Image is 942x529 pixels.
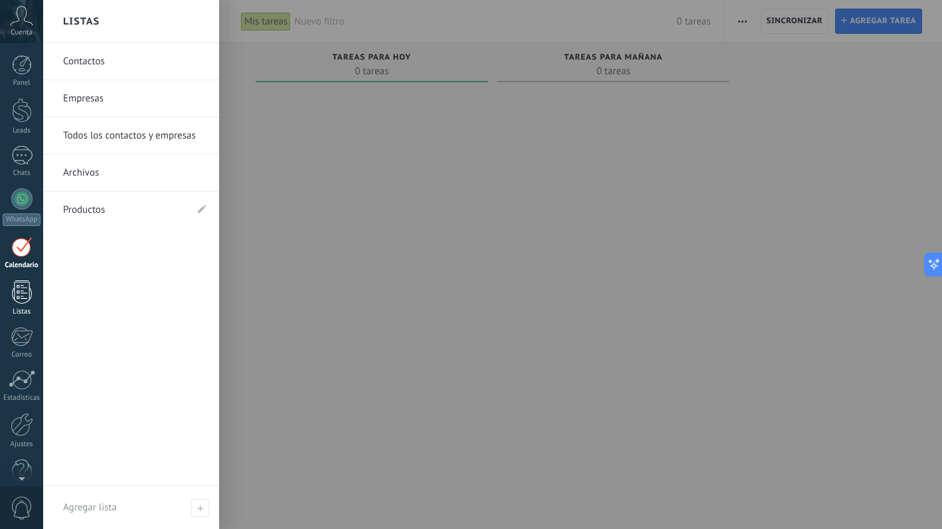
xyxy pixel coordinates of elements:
[3,261,41,270] div: Calendario
[63,117,206,154] a: Todos los contactos y empresas
[3,213,40,226] div: WhatsApp
[63,501,117,514] span: Agregar lista
[3,440,41,449] div: Ajustes
[63,43,206,80] a: Contactos
[3,308,41,316] div: Listas
[3,127,41,135] div: Leads
[3,169,41,178] div: Chats
[63,80,206,117] a: Empresas
[63,154,206,192] a: Archivos
[63,192,186,229] a: Productos
[63,1,100,42] h2: Listas
[3,79,41,88] div: Panel
[3,351,41,359] div: Correo
[191,499,209,517] span: Agregar lista
[11,29,33,37] span: Cuenta
[3,394,41,402] div: Estadísticas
